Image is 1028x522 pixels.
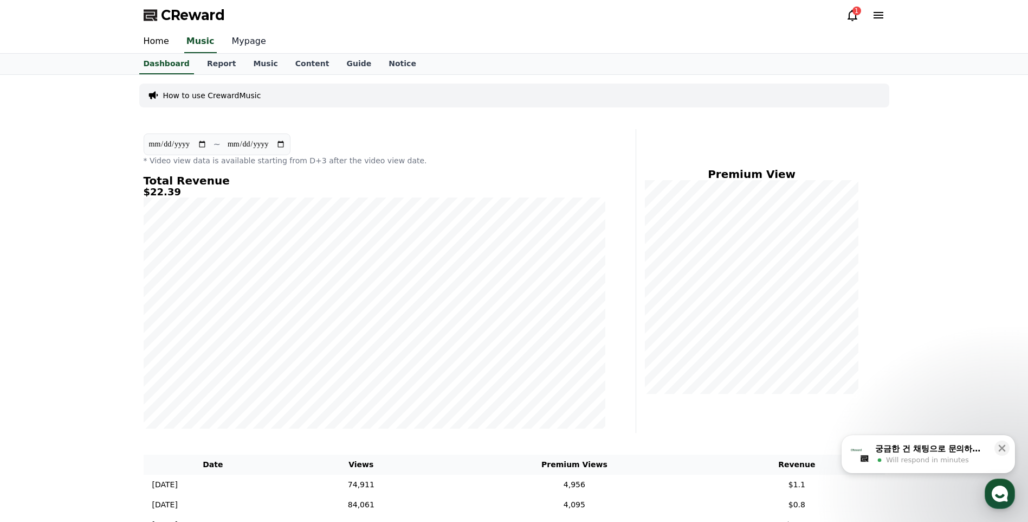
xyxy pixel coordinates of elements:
[163,90,261,101] a: How to use CrewardMusic
[139,54,194,74] a: Dashboard
[380,54,425,74] a: Notice
[223,30,275,53] a: Mypage
[135,30,178,53] a: Home
[144,187,605,198] h5: $22.39
[846,9,859,22] a: 1
[709,475,884,495] td: $1.1
[72,344,140,371] a: Messages
[152,479,178,491] p: [DATE]
[282,475,440,495] td: 74,911
[144,7,225,24] a: CReward
[440,455,709,475] th: Premium Views
[152,499,178,511] p: [DATE]
[144,175,605,187] h4: Total Revenue
[852,7,861,15] div: 1
[161,7,225,24] span: CReward
[198,54,245,74] a: Report
[244,54,286,74] a: Music
[282,495,440,515] td: 84,061
[709,455,884,475] th: Revenue
[184,30,217,53] a: Music
[709,495,884,515] td: $0.8
[140,344,208,371] a: Settings
[3,344,72,371] a: Home
[214,138,221,151] p: ~
[144,155,605,166] p: * Video view data is available starting from D+3 after the video view date.
[645,168,859,180] h4: Premium View
[440,495,709,515] td: 4,095
[160,360,187,369] span: Settings
[28,360,47,369] span: Home
[144,455,283,475] th: Date
[287,54,338,74] a: Content
[90,361,122,370] span: Messages
[338,54,380,74] a: Guide
[440,475,709,495] td: 4,956
[282,455,440,475] th: Views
